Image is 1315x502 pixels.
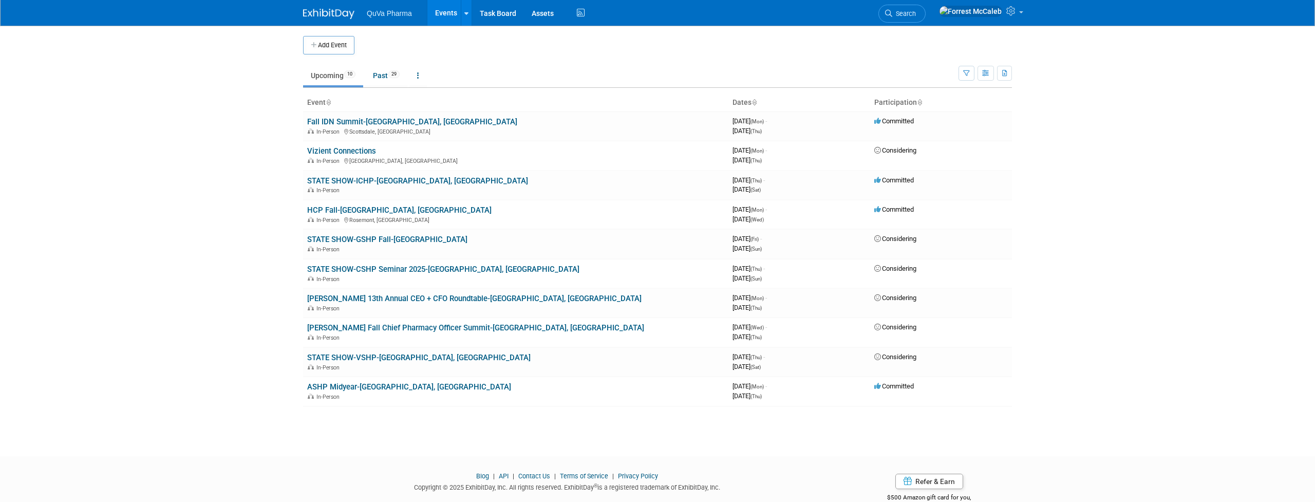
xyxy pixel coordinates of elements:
span: (Mon) [750,148,764,154]
span: [DATE] [732,176,765,184]
a: Privacy Policy [618,472,658,480]
a: Sort by Participation Type [917,98,922,106]
span: 29 [388,70,400,78]
sup: ® [594,483,597,489]
img: Forrest McCaleb [939,6,1002,17]
a: Refer & Earn [895,474,963,489]
img: In-Person Event [308,158,314,163]
span: [DATE] [732,235,762,243]
img: In-Person Event [308,217,314,222]
span: Considering [874,146,916,154]
a: Terms of Service [560,472,608,480]
span: | [510,472,517,480]
div: Rosemont, [GEOGRAPHIC_DATA] [307,215,724,224]
a: STATE SHOW-ICHP-[GEOGRAPHIC_DATA], [GEOGRAPHIC_DATA] [307,176,528,185]
span: Considering [874,294,916,302]
span: (Mon) [750,384,764,389]
span: [DATE] [732,323,767,331]
span: [DATE] [732,127,762,135]
span: [DATE] [732,353,765,361]
span: Committed [874,176,914,184]
span: | [491,472,497,480]
span: - [763,353,765,361]
span: [DATE] [732,117,767,125]
span: In-Person [316,305,343,312]
span: (Thu) [750,355,762,360]
img: In-Person Event [308,187,314,192]
div: Scottsdale, [GEOGRAPHIC_DATA] [307,127,724,135]
span: [DATE] [732,382,767,390]
span: (Thu) [750,305,762,311]
a: Vizient Connections [307,146,376,156]
a: ASHP Midyear-[GEOGRAPHIC_DATA], [GEOGRAPHIC_DATA] [307,382,511,392]
span: - [765,294,767,302]
span: (Fri) [750,236,759,242]
span: In-Person [316,246,343,253]
span: [DATE] [732,245,762,252]
a: Blog [476,472,489,480]
span: (Thu) [750,266,762,272]
span: [DATE] [732,156,762,164]
span: (Sat) [750,187,761,193]
img: In-Person Event [308,394,314,399]
span: [DATE] [732,392,762,400]
span: (Thu) [750,158,762,163]
span: [DATE] [732,294,767,302]
a: Upcoming10 [303,66,363,85]
a: STATE SHOW-VSHP-[GEOGRAPHIC_DATA], [GEOGRAPHIC_DATA] [307,353,531,362]
span: | [552,472,558,480]
span: (Thu) [750,334,762,340]
a: STATE SHOW-GSHP Fall-[GEOGRAPHIC_DATA] [307,235,467,244]
span: (Wed) [750,217,764,222]
span: [DATE] [732,333,762,341]
span: Considering [874,265,916,272]
span: Considering [874,235,916,243]
span: [DATE] [732,304,762,311]
a: Fall IDN Summit-[GEOGRAPHIC_DATA], [GEOGRAPHIC_DATA] [307,117,517,126]
span: (Sun) [750,246,762,252]
span: (Mon) [750,119,764,124]
span: - [763,265,765,272]
span: [DATE] [732,146,767,154]
img: In-Person Event [308,364,314,369]
span: In-Person [316,158,343,164]
span: - [765,382,767,390]
span: [DATE] [732,363,761,370]
span: - [763,176,765,184]
span: - [760,235,762,243]
img: In-Person Event [308,334,314,340]
a: Search [878,5,926,23]
span: In-Person [316,128,343,135]
span: (Sat) [750,364,761,370]
span: [DATE] [732,265,765,272]
a: Past29 [365,66,407,85]
span: Considering [874,323,916,331]
span: Committed [874,206,914,213]
a: Sort by Start Date [752,98,757,106]
span: Committed [874,382,914,390]
th: Participation [870,94,1012,111]
a: API [499,472,509,480]
a: Contact Us [518,472,550,480]
span: In-Person [316,276,343,283]
a: [PERSON_NAME] Fall Chief Pharmacy Officer Summit-[GEOGRAPHIC_DATA], [GEOGRAPHIC_DATA] [307,323,644,332]
span: (Thu) [750,178,762,183]
span: Search [892,10,916,17]
img: In-Person Event [308,305,314,310]
span: 10 [344,70,355,78]
span: In-Person [316,364,343,371]
span: (Thu) [750,394,762,399]
span: [DATE] [732,206,767,213]
span: [DATE] [732,274,762,282]
span: | [610,472,616,480]
a: HCP Fall-[GEOGRAPHIC_DATA], [GEOGRAPHIC_DATA] [307,206,492,215]
span: [DATE] [732,215,764,223]
span: QuVa Pharma [367,9,412,17]
span: [DATE] [732,185,761,193]
span: In-Person [316,334,343,341]
a: Sort by Event Name [326,98,331,106]
span: - [765,117,767,125]
span: - [765,206,767,213]
span: (Mon) [750,295,764,301]
div: [GEOGRAPHIC_DATA], [GEOGRAPHIC_DATA] [307,156,724,164]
